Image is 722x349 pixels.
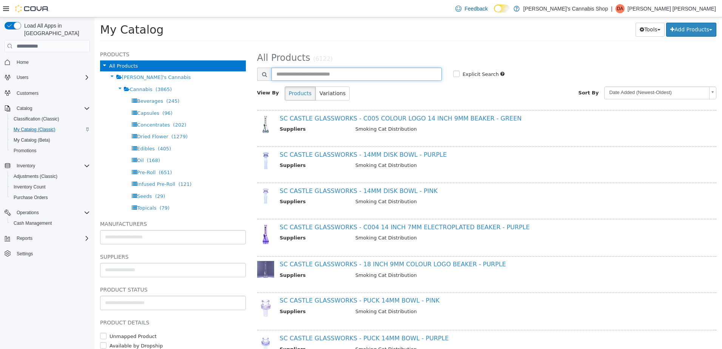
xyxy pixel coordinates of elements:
h5: Suppliers [6,235,151,244]
span: Date Added (Newest-Oldest) [510,69,612,81]
span: Inventory Count [11,182,90,191]
button: Inventory [14,161,38,170]
span: Sort By [484,73,504,78]
a: Inventory Count [11,182,49,191]
a: Customers [14,89,42,98]
button: Settings [2,248,93,259]
span: (245) [72,81,85,86]
span: Pre-Roll [43,152,61,158]
span: Home [17,59,29,65]
span: Inventory Count [14,184,46,190]
th: Suppliers [185,328,255,338]
td: Smoking Cat Distribution [255,217,605,226]
button: Operations [14,208,42,217]
label: Unmapped Product [13,315,62,323]
a: Classification (Classic) [11,114,62,124]
span: My Catalog [6,6,69,19]
img: 150 [163,207,180,227]
th: Suppliers [185,254,255,264]
button: Users [2,72,93,83]
div: Dylan Ann McKinney [616,4,625,13]
span: Users [14,73,90,82]
span: My Catalog (Classic) [14,127,56,133]
span: Users [17,74,28,80]
span: Oil [43,140,49,146]
span: (168) [52,140,66,146]
span: All Products [163,35,216,46]
th: Suppliers [185,181,255,190]
span: Promotions [14,148,37,154]
span: Reports [14,234,90,243]
span: Catalog [17,105,32,111]
button: Customers [2,87,93,98]
span: Load All Apps in [GEOGRAPHIC_DATA] [21,22,90,37]
span: [PERSON_NAME]'s Cannabis [28,57,97,63]
th: Suppliers [185,144,255,154]
p: [PERSON_NAME] [PERSON_NAME] [628,4,716,13]
span: Cannabis [35,69,58,75]
a: Promotions [11,146,40,155]
span: Customers [14,88,90,97]
td: Smoking Cat Distribution [255,181,605,190]
span: Adjustments (Classic) [11,172,90,181]
label: Available by Dropship [13,325,68,332]
span: Concentrates [43,105,76,110]
h5: Product Status [6,268,151,277]
img: 150 [163,134,180,152]
span: Classification (Classic) [14,116,59,122]
button: Users [14,73,31,82]
span: Settings [14,249,90,258]
a: Date Added (Newest-Oldest) [510,69,622,82]
a: My Catalog (Beta) [11,136,53,145]
span: (29) [61,176,71,182]
button: Purchase Orders [8,192,93,203]
a: My Catalog (Classic) [11,125,59,134]
span: Cash Management [11,219,90,228]
span: Classification (Classic) [11,114,90,124]
h5: Manufacturers [6,202,151,211]
button: Catalog [14,104,35,113]
span: My Catalog (Beta) [14,137,50,143]
span: Settings [17,251,33,257]
span: Customers [17,90,39,96]
button: Products [190,69,221,83]
span: Topicals [43,188,62,193]
nav: Complex example [5,54,90,279]
button: My Catalog (Classic) [8,124,93,135]
span: DA [617,4,623,13]
button: Variations [221,69,255,83]
button: Catalog [2,103,93,114]
button: Adjustments (Classic) [8,171,93,182]
img: 150 [163,244,180,261]
a: Home [14,58,32,67]
label: Explicit Search [366,53,404,61]
a: SC CASTLE GLASSWORKS - 14MM DISK BOWL - PINK [185,170,343,177]
span: Promotions [11,146,90,155]
span: (1279) [77,116,93,122]
a: Feedback [452,1,491,16]
span: Purchase Orders [14,195,48,201]
span: (121) [84,164,97,170]
span: Catalog [14,104,90,113]
button: Reports [2,233,93,244]
button: Home [2,57,93,68]
span: (79) [65,188,75,193]
a: SC CASTLE GLASSWORKS - 14MM DISK BOWL - PURPLE [185,134,353,141]
button: Promotions [8,145,93,156]
a: Purchase Orders [11,193,51,202]
td: Smoking Cat Distribution [255,328,605,338]
span: Beverages [43,81,69,86]
td: Smoking Cat Distribution [255,290,605,300]
span: My Catalog (Beta) [11,136,90,145]
span: (96) [68,93,78,99]
h5: Product Details [6,301,151,310]
input: Dark Mode [494,5,510,12]
span: Inventory [17,163,35,169]
span: All Products [15,46,43,51]
td: Smoking Cat Distribution [255,254,605,264]
th: Suppliers [185,290,255,300]
span: Feedback [464,5,488,12]
span: Infused Pre-Roll [43,164,81,170]
span: Inventory [14,161,90,170]
p: | [611,4,612,13]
